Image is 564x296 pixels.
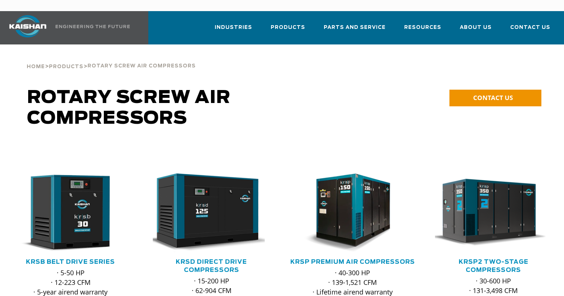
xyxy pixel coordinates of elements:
a: Home [27,63,45,70]
span: Contact Us [510,23,550,32]
span: Parts and Service [324,23,386,32]
span: Resources [404,23,441,32]
span: Products [271,23,305,32]
img: krsp150 [288,173,406,252]
a: Products [49,63,83,70]
a: KRSD Direct Drive Compressors [176,259,247,273]
div: krsb30 [12,173,129,252]
span: CONTACT US [473,93,513,102]
a: KRSP Premium Air Compressors [290,259,415,265]
a: KRSP2 Two-Stage Compressors [459,259,528,273]
span: Home [27,64,45,69]
span: Rotary Screw Air Compressors [88,64,196,69]
img: krsb30 [6,173,124,252]
a: Parts and Service [324,18,386,43]
a: Industries [215,18,252,43]
a: CONTACT US [449,90,541,106]
span: Products [49,64,83,69]
a: Resources [404,18,441,43]
span: About Us [460,23,492,32]
div: krsp150 [294,173,411,252]
div: krsd125 [153,173,270,252]
a: KRSB Belt Drive Series [26,259,115,265]
img: Engineering the future [56,25,130,28]
span: Rotary Screw Air Compressors [27,89,231,127]
a: Contact Us [510,18,550,43]
div: krsp350 [435,173,552,252]
a: About Us [460,18,492,43]
span: Industries [215,23,252,32]
a: Products [271,18,305,43]
img: krsp350 [429,173,547,252]
img: krsd125 [147,173,265,252]
div: > > [27,44,196,73]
